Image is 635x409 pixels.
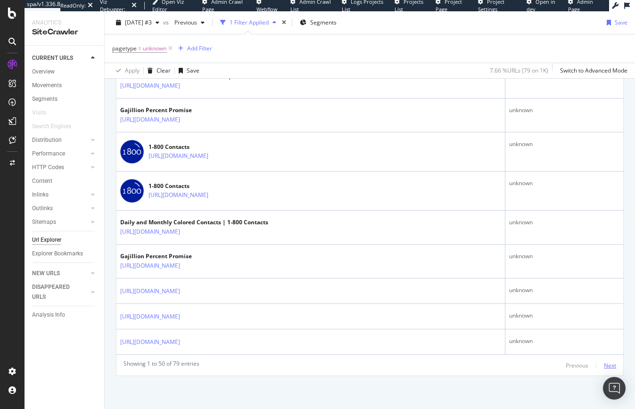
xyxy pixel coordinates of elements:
[148,143,249,151] div: 1-800 Contacts
[509,179,619,188] div: unknown
[32,249,83,259] div: Explorer Bookmarks
[509,106,619,115] div: unknown
[32,235,61,245] div: Url Explorer
[32,67,98,77] a: Overview
[603,15,627,30] button: Save
[509,337,619,345] div: unknown
[32,53,73,63] div: CURRENT URLS
[32,282,80,302] div: DISAPPEARED URLS
[32,27,97,38] div: SiteCrawler
[32,190,49,200] div: Inlinks
[560,66,627,74] div: Switch to Advanced Mode
[509,140,619,148] div: unknown
[148,190,208,200] a: [URL][DOMAIN_NAME]
[32,67,55,77] div: Overview
[32,149,65,159] div: Performance
[124,360,199,371] div: Showing 1 to 50 of 79 entries
[32,204,53,213] div: Outlinks
[32,108,46,118] div: Visits
[163,18,171,26] span: vs
[60,2,86,9] div: ReadOnly:
[32,19,97,27] div: Analytics
[216,15,280,30] button: 1 Filter Applied
[148,151,208,161] a: [URL][DOMAIN_NAME]
[120,252,221,261] div: Gajillion Percent Promise
[144,63,171,78] button: Clear
[112,63,140,78] button: Apply
[32,217,88,227] a: Sitemaps
[230,18,269,26] div: 1 Filter Applied
[509,252,619,261] div: unknown
[32,269,88,278] a: NEW URLS
[32,53,88,63] a: CURRENT URLS
[32,176,98,186] a: Content
[32,81,62,90] div: Movements
[310,18,337,26] span: Segments
[32,235,98,245] a: Url Explorer
[509,218,619,227] div: unknown
[32,122,81,131] a: Search Engines
[112,44,137,52] span: pagetype
[187,66,199,74] div: Save
[566,361,588,369] div: Previous
[120,286,180,296] a: [URL][DOMAIN_NAME]
[120,312,180,321] a: [URL][DOMAIN_NAME]
[32,163,88,172] a: HTTP Codes
[32,269,60,278] div: NEW URLS
[125,66,140,74] div: Apply
[125,18,152,26] span: 2025 Aug. 15th #3
[148,182,249,190] div: 1-800 Contacts
[112,15,163,30] button: [DATE] #3
[120,106,221,115] div: Gajillion Percent Promise
[187,44,212,52] div: Add Filter
[32,108,56,118] a: Visits
[603,377,626,400] div: Open Intercom Messenger
[490,66,548,74] div: 7.66 % URLs ( 79 on 1K )
[32,249,98,259] a: Explorer Bookmarks
[32,94,58,104] div: Segments
[120,140,144,164] img: main image
[32,81,98,90] a: Movements
[157,66,171,74] div: Clear
[604,361,616,369] div: Next
[120,227,180,237] a: [URL][DOMAIN_NAME]
[256,6,278,13] span: Webflow
[32,217,56,227] div: Sitemaps
[120,115,180,124] a: [URL][DOMAIN_NAME]
[296,15,340,30] button: Segments
[32,94,98,104] a: Segments
[509,311,619,320] div: unknown
[175,63,199,78] button: Save
[32,310,98,320] a: Analysis Info
[143,42,166,55] span: unknown
[32,204,88,213] a: Outlinks
[171,18,197,26] span: Previous
[32,310,65,320] div: Analysis Info
[138,44,141,52] span: =
[566,360,588,371] button: Previous
[120,81,180,90] a: [URL][DOMAIN_NAME]
[120,218,268,227] div: Daily and Monthly Colored Contacts | 1-800 Contacts
[120,337,180,347] a: [URL][DOMAIN_NAME]
[120,261,180,270] a: [URL][DOMAIN_NAME]
[32,163,64,172] div: HTTP Codes
[280,18,288,27] div: times
[171,15,208,30] button: Previous
[556,63,627,78] button: Switch to Advanced Mode
[32,190,88,200] a: Inlinks
[32,149,88,159] a: Performance
[509,286,619,294] div: unknown
[615,18,627,26] div: Save
[174,43,212,54] button: Add Filter
[120,179,144,203] img: main image
[32,176,52,186] div: Content
[32,122,71,131] div: Search Engines
[32,282,88,302] a: DISAPPEARED URLS
[604,360,616,371] button: Next
[32,135,62,145] div: Distribution
[32,135,88,145] a: Distribution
